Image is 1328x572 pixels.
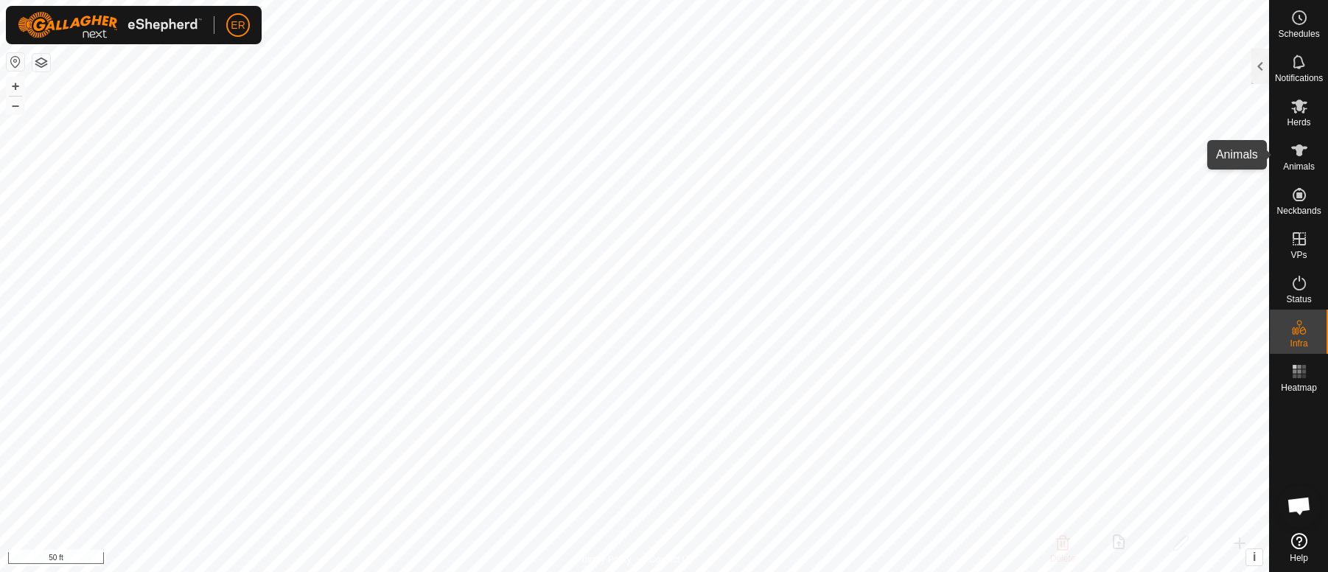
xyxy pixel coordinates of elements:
[1270,527,1328,568] a: Help
[1275,74,1323,83] span: Notifications
[7,77,24,95] button: +
[1246,549,1262,565] button: i
[1290,554,1308,562] span: Help
[1290,339,1307,348] span: Infra
[231,18,245,33] span: ER
[7,53,24,71] button: Reset Map
[1287,118,1310,127] span: Herds
[18,12,202,38] img: Gallagher Logo
[1276,206,1321,215] span: Neckbands
[1277,484,1321,528] a: Open chat
[1278,29,1319,38] span: Schedules
[1281,383,1317,392] span: Heatmap
[7,97,24,114] button: –
[1290,251,1307,259] span: VPs
[1253,551,1256,563] span: i
[1286,295,1311,304] span: Status
[32,54,50,71] button: Map Layers
[649,553,693,566] a: Contact Us
[1283,162,1315,171] span: Animals
[576,553,632,566] a: Privacy Policy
